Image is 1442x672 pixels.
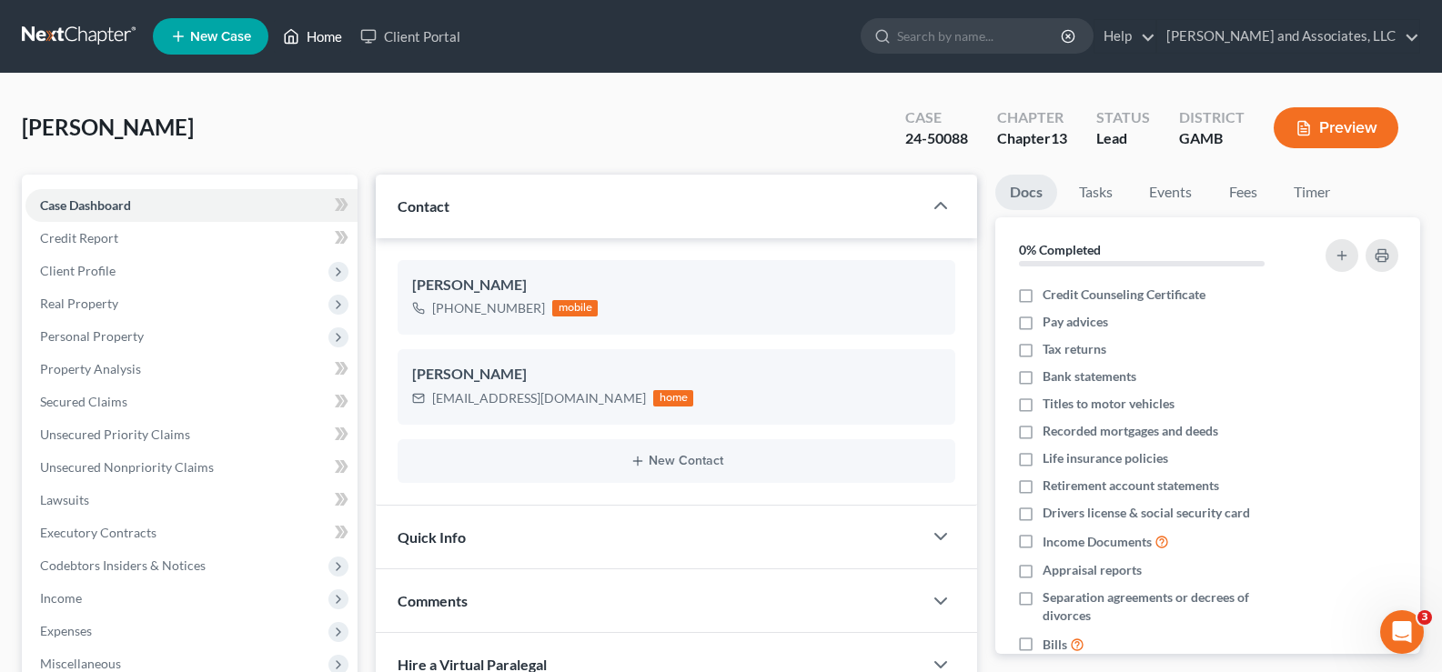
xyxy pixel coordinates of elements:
span: Contact [398,197,449,215]
button: Preview [1274,107,1398,148]
span: Property Analysis [40,361,141,376]
span: Income [40,590,82,606]
strong: 0% Completed [1019,242,1101,257]
a: Timer [1279,175,1345,210]
div: Case [905,107,968,128]
span: Unsecured Nonpriority Claims [40,459,214,475]
div: Chapter [997,107,1067,128]
a: Unsecured Nonpriority Claims [25,451,358,484]
span: Codebtors Insiders & Notices [40,557,206,573]
a: Fees [1214,175,1272,210]
div: [PERSON_NAME] [412,275,941,296]
a: Case Dashboard [25,189,358,222]
a: Events [1134,175,1206,210]
span: Comments [398,592,468,609]
span: Retirement account statements [1043,476,1219,495]
span: Lawsuits [40,492,89,507]
a: [PERSON_NAME] and Associates, LLC [1157,20,1419,53]
span: Titles to motor vehicles [1043,395,1175,413]
a: Lawsuits [25,484,358,517]
div: Status [1096,107,1150,128]
div: home [653,390,693,406]
a: Property Analysis [25,353,358,386]
button: New Contact [412,454,941,468]
span: Credit Report [40,230,118,246]
a: Docs [995,175,1057,210]
span: Recorded mortgages and deeds [1043,422,1218,440]
iframe: Intercom live chat [1380,610,1424,654]
div: mobile [552,300,598,316]
a: Executory Contracts [25,517,358,549]
span: Pay advices [1043,313,1108,331]
span: Credit Counseling Certificate [1043,286,1205,304]
span: Separation agreements or decrees of divorces [1043,588,1298,625]
span: Bank statements [1043,367,1136,386]
span: Executory Contracts [40,525,156,540]
span: 13 [1051,129,1067,146]
span: Personal Property [40,328,144,344]
span: Expenses [40,623,92,638]
a: Home [274,20,351,53]
span: Unsecured Priority Claims [40,426,190,442]
span: Tax returns [1043,340,1106,358]
span: Life insurance policies [1043,449,1168,467]
div: District [1179,107,1245,128]
a: Client Portal [351,20,469,53]
span: Quick Info [398,528,466,546]
a: Help [1094,20,1155,53]
a: Secured Claims [25,386,358,418]
a: Tasks [1064,175,1127,210]
div: Lead [1096,128,1150,149]
div: 24-50088 [905,128,968,149]
input: Search by name... [897,19,1064,53]
div: Chapter [997,128,1067,149]
span: Bills [1043,636,1067,654]
a: Unsecured Priority Claims [25,418,358,451]
span: Miscellaneous [40,656,121,671]
a: Credit Report [25,222,358,255]
span: Real Property [40,296,118,311]
span: [PERSON_NAME] [22,114,194,140]
div: [PERSON_NAME] [412,364,941,386]
span: Case Dashboard [40,197,131,213]
div: [PHONE_NUMBER] [432,299,545,317]
span: 3 [1417,610,1432,625]
div: [EMAIL_ADDRESS][DOMAIN_NAME] [432,389,646,407]
span: Income Documents [1043,533,1152,551]
span: Appraisal reports [1043,561,1142,579]
span: Client Profile [40,263,116,278]
span: Drivers license & social security card [1043,504,1250,522]
span: New Case [190,30,251,44]
span: Secured Claims [40,394,127,409]
div: GAMB [1179,128,1245,149]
